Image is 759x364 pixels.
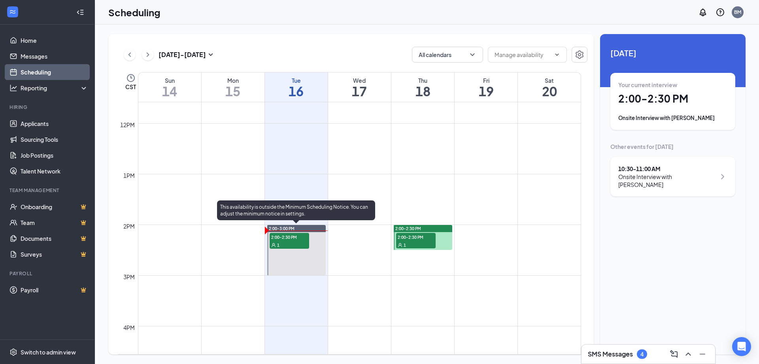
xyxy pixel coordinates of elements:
[206,50,215,59] svg: SmallChevronDown
[732,337,751,356] div: Open Intercom Messenger
[391,76,454,84] div: Thu
[9,187,87,194] div: Team Management
[518,84,581,98] h1: 20
[668,348,680,360] button: ComposeMessage
[122,273,136,281] div: 3pm
[265,72,328,102] a: September 16, 2025
[9,104,87,111] div: Hiring
[271,243,276,248] svg: User
[396,233,436,241] span: 2:00-2:30 PM
[265,84,328,98] h1: 16
[21,246,88,262] a: SurveysCrown
[683,349,693,359] svg: ChevronUp
[144,50,152,59] svg: ChevronRight
[455,76,517,84] div: Fri
[108,6,160,19] h1: Scheduling
[21,282,88,298] a: PayrollCrown
[202,84,264,98] h1: 15
[404,242,406,248] span: 1
[124,49,136,61] button: ChevronLeft
[119,120,136,129] div: 12pm
[575,50,584,59] svg: Settings
[468,51,476,59] svg: ChevronDown
[21,32,88,48] a: Home
[669,349,679,359] svg: ComposeMessage
[21,84,89,92] div: Reporting
[21,163,88,179] a: Talent Network
[395,226,421,231] span: 2:00-2:30 PM
[618,173,716,189] div: Onsite Interview with [PERSON_NAME]
[138,84,201,98] h1: 14
[495,50,551,59] input: Manage availability
[217,200,375,220] div: This availability is outside the Minimum Scheduling Notice. You can adjust the minimum notice in ...
[126,50,134,59] svg: ChevronLeft
[9,270,87,277] div: Payroll
[142,49,154,61] button: ChevronRight
[618,92,727,105] h1: 2:00 - 2:30 PM
[618,81,727,89] div: Your current interview
[391,84,454,98] h1: 18
[9,84,17,92] svg: Analysis
[391,72,454,102] a: September 18, 2025
[21,199,88,215] a: OnboardingCrown
[698,349,707,359] svg: Minimize
[125,83,136,91] span: CST
[412,47,483,63] button: All calendarsChevronDown
[21,131,88,147] a: Sourcing Tools
[718,172,727,181] svg: ChevronRight
[455,84,517,98] h1: 19
[698,8,708,17] svg: Notifications
[138,72,201,102] a: September 14, 2025
[328,76,391,84] div: Wed
[398,243,402,248] svg: User
[122,171,136,180] div: 1pm
[265,76,328,84] div: Tue
[21,116,88,131] a: Applicants
[518,72,581,102] a: September 20, 2025
[21,147,88,163] a: Job Postings
[610,47,735,59] span: [DATE]
[682,348,695,360] button: ChevronUp
[9,348,17,356] svg: Settings
[518,76,581,84] div: Sat
[270,233,309,241] span: 2:00-2:30 PM
[202,76,264,84] div: Mon
[277,242,279,248] span: 1
[9,8,17,16] svg: WorkstreamLogo
[21,48,88,64] a: Messages
[696,348,709,360] button: Minimize
[328,72,391,102] a: September 17, 2025
[122,222,136,231] div: 2pm
[138,76,201,84] div: Sun
[588,350,633,358] h3: SMS Messages
[328,84,391,98] h1: 17
[572,47,587,63] button: Settings
[640,351,644,358] div: 4
[202,72,264,102] a: September 15, 2025
[618,114,727,122] div: Onsite Interview with [PERSON_NAME]
[159,50,206,59] h3: [DATE] - [DATE]
[455,72,517,102] a: September 19, 2025
[269,226,295,231] span: 2:00-3:00 PM
[734,9,741,15] div: BM
[122,323,136,332] div: 4pm
[716,8,725,17] svg: QuestionInfo
[21,215,88,231] a: TeamCrown
[21,348,76,356] div: Switch to admin view
[126,73,136,83] svg: Clock
[21,64,88,80] a: Scheduling
[554,51,560,58] svg: ChevronDown
[618,165,716,173] div: 10:30 - 11:00 AM
[610,143,735,151] div: Other events for [DATE]
[21,231,88,246] a: DocumentsCrown
[76,8,84,16] svg: Collapse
